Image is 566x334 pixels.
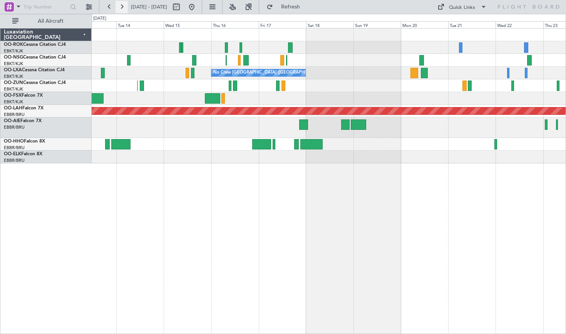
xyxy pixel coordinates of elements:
button: Quick Links [434,1,491,13]
a: OO-FSXFalcon 7X [4,93,43,98]
span: OO-AIE [4,119,20,123]
a: EBBR/BRU [4,124,25,130]
a: EBBR/BRU [4,158,25,163]
span: OO-ZUN [4,81,23,85]
input: Trip Number [23,1,68,13]
div: No Crew [GEOGRAPHIC_DATA] ([GEOGRAPHIC_DATA] National) [213,67,342,79]
a: EBKT/KJK [4,74,23,79]
span: OO-LAH [4,106,22,111]
a: EBKT/KJK [4,61,23,67]
a: OO-HHOFalcon 8X [4,139,45,144]
a: OO-LXACessna Citation CJ4 [4,68,65,72]
a: OO-ELKFalcon 8X [4,152,42,156]
div: Sat 18 [306,21,353,28]
span: OO-ELK [4,152,21,156]
a: EBBR/BRU [4,112,25,117]
div: [DATE] [93,15,106,22]
span: OO-LXA [4,68,22,72]
button: Refresh [263,1,309,13]
div: Quick Links [449,4,475,12]
a: EBKT/KJK [4,99,23,105]
a: OO-ROKCessna Citation CJ4 [4,42,66,47]
div: Mon 20 [401,21,448,28]
a: OO-NSGCessna Citation CJ4 [4,55,66,60]
span: OO-HHO [4,139,24,144]
a: OO-LAHFalcon 7X [4,106,44,111]
a: EBBR/BRU [4,145,25,151]
a: OO-AIEFalcon 7X [4,119,42,123]
a: OO-ZUNCessna Citation CJ4 [4,81,66,85]
a: EBKT/KJK [4,48,23,54]
span: OO-NSG [4,55,23,60]
span: OO-FSX [4,93,22,98]
span: [DATE] - [DATE] [131,3,167,10]
button: All Aircraft [8,15,84,27]
span: Refresh [275,4,307,10]
span: OO-ROK [4,42,23,47]
div: Fri 17 [259,21,306,28]
a: EBKT/KJK [4,86,23,92]
span: All Aircraft [20,18,81,24]
div: Tue 21 [448,21,496,28]
div: Wed 15 [164,21,211,28]
div: Mon 13 [69,21,116,28]
div: Wed 22 [496,21,543,28]
div: Sun 19 [353,21,401,28]
div: Tue 14 [116,21,164,28]
div: Thu 16 [211,21,259,28]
